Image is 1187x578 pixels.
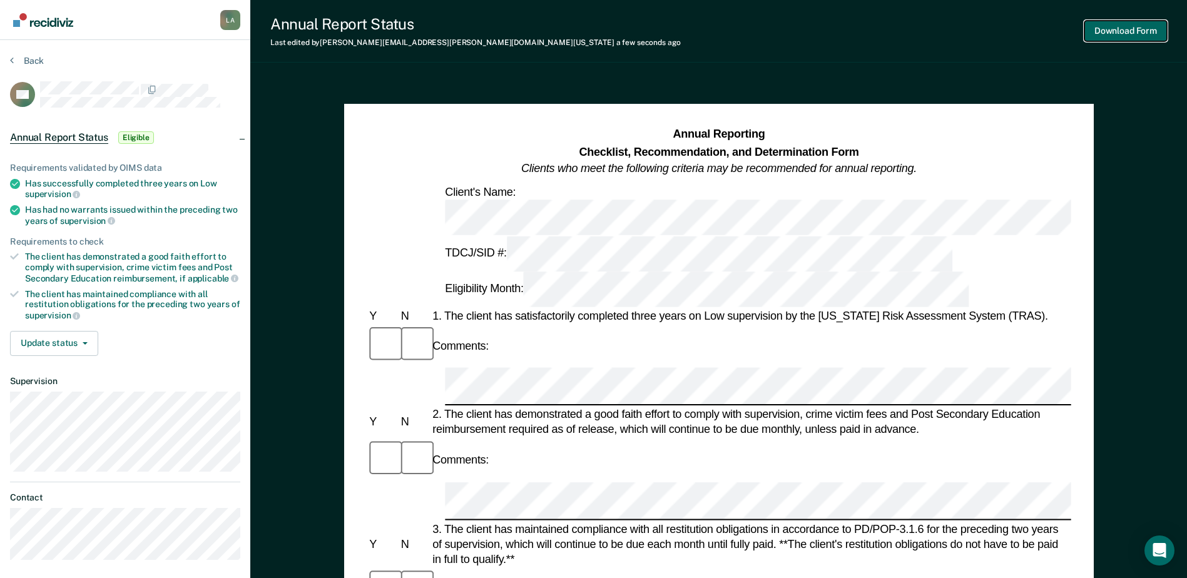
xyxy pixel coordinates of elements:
[13,13,73,27] img: Recidiviz
[1084,21,1167,41] button: Download Form
[25,205,240,226] div: Has had no warrants issued within the preceding two years of
[367,415,398,430] div: Y
[398,308,429,323] div: N
[10,492,240,503] dt: Contact
[430,338,491,353] div: Comments:
[10,163,240,173] div: Requirements validated by OIMS data
[25,189,80,199] span: supervision
[270,15,681,33] div: Annual Report Status
[1144,535,1174,565] div: Open Intercom Messenger
[10,376,240,387] dt: Supervision
[673,128,765,141] strong: Annual Reporting
[25,289,240,321] div: The client has maintained compliance with all restitution obligations for the preceding two years of
[430,308,1071,323] div: 1. The client has satisfactorily completed three years on Low supervision by the [US_STATE] Risk ...
[10,331,98,356] button: Update status
[25,310,80,320] span: supervision
[10,236,240,247] div: Requirements to check
[10,131,108,144] span: Annual Report Status
[430,407,1071,437] div: 2. The client has demonstrated a good faith effort to comply with supervision, crime victim fees ...
[398,537,429,552] div: N
[442,271,971,307] div: Eligibility Month:
[60,216,115,226] span: supervision
[270,38,681,47] div: Last edited by [PERSON_NAME][EMAIL_ADDRESS][PERSON_NAME][DOMAIN_NAME][US_STATE]
[188,273,238,283] span: applicable
[616,38,681,47] span: a few seconds ago
[118,131,154,144] span: Eligible
[430,521,1071,567] div: 3. The client has maintained compliance with all restitution obligations in accordance to PD/POP-...
[367,308,398,323] div: Y
[220,10,240,30] button: Profile dropdown button
[398,415,429,430] div: N
[579,145,858,158] strong: Checklist, Recommendation, and Determination Form
[10,55,44,66] button: Back
[430,452,491,467] div: Comments:
[25,251,240,283] div: The client has demonstrated a good faith effort to comply with supervision, crime victim fees and...
[442,236,954,271] div: TDCJ/SID #:
[367,537,398,552] div: Y
[220,10,240,30] div: L A
[521,162,917,175] em: Clients who meet the following criteria may be recommended for annual reporting.
[25,178,240,200] div: Has successfully completed three years on Low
